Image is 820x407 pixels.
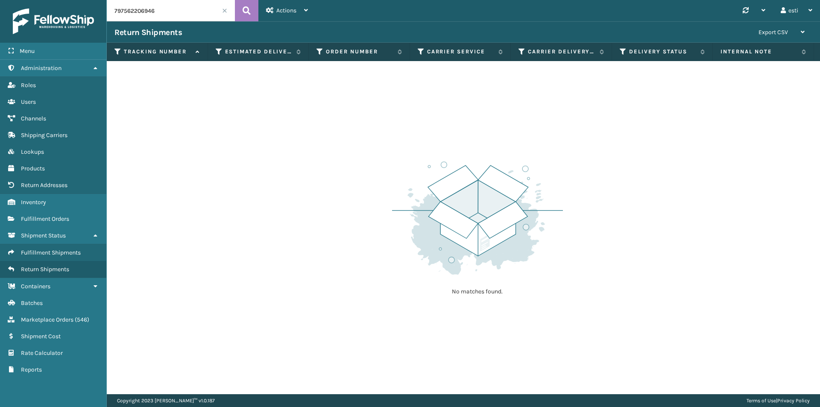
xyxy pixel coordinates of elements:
label: Carrier Delivery Status [528,48,595,56]
span: Shipment Cost [21,333,61,340]
a: Privacy Policy [777,398,810,404]
span: Channels [21,115,46,122]
span: Users [21,98,36,105]
span: Batches [21,299,43,307]
div: | [747,394,810,407]
span: Actions [276,7,296,14]
span: Rate Calculator [21,349,63,357]
span: Shipment Status [21,232,66,239]
span: Products [21,165,45,172]
span: Lookups [21,148,44,155]
span: Fulfillment Orders [21,215,69,223]
span: Administration [21,64,61,72]
span: Export CSV [758,29,788,36]
span: Shipping Carriers [21,132,67,139]
label: Order Number [326,48,393,56]
span: Containers [21,283,50,290]
span: Menu [20,47,35,55]
label: Tracking Number [124,48,191,56]
span: Marketplace Orders [21,316,73,323]
label: Delivery Status [629,48,697,56]
a: Terms of Use [747,398,776,404]
label: Internal Note [720,48,797,56]
span: Inventory [21,199,46,206]
p: Copyright 2023 [PERSON_NAME]™ v 1.0.187 [117,394,215,407]
span: Return Addresses [21,182,67,189]
label: Estimated Delivery Date [225,48,293,56]
span: ( 546 ) [75,316,89,323]
img: logo [13,9,94,34]
span: Reports [21,366,42,373]
h3: Return Shipments [114,27,182,38]
span: Fulfillment Shipments [21,249,81,256]
label: Carrier Service [427,48,495,56]
span: Return Shipments [21,266,69,273]
span: Roles [21,82,36,89]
